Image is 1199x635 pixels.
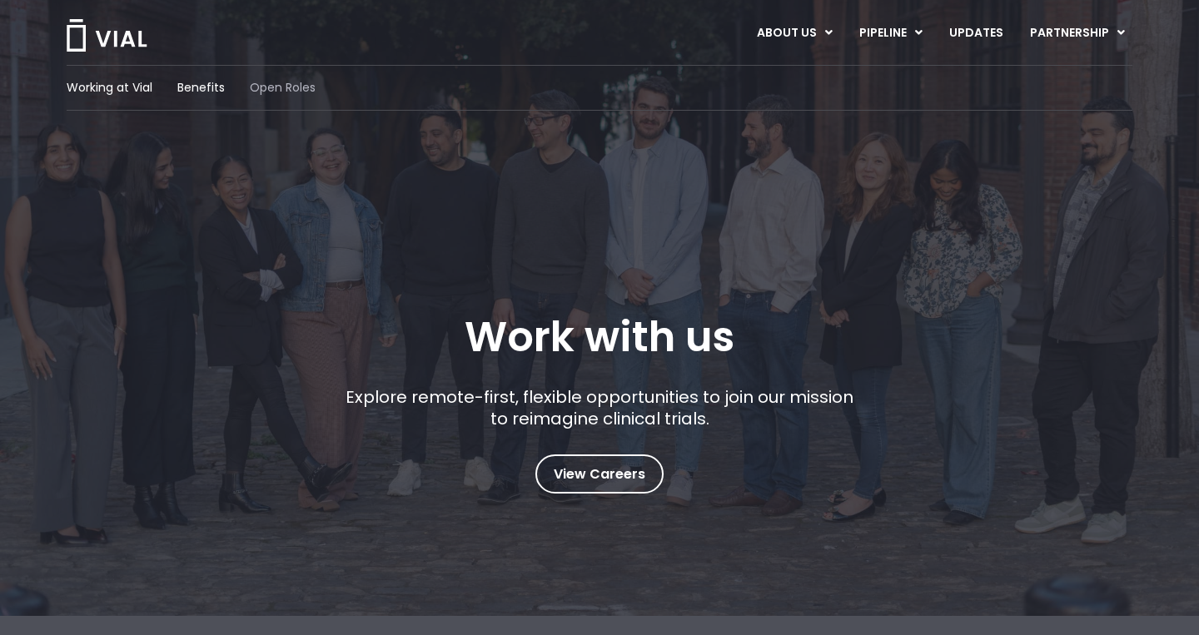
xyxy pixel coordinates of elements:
[554,464,645,485] span: View Careers
[1017,19,1138,47] a: PARTNERSHIPMenu Toggle
[177,79,225,97] a: Benefits
[67,79,152,97] a: Working at Vial
[65,19,148,52] img: Vial Logo
[846,19,935,47] a: PIPELINEMenu Toggle
[465,313,734,361] h1: Work with us
[250,79,316,97] a: Open Roles
[744,19,845,47] a: ABOUT USMenu Toggle
[936,19,1016,47] a: UPDATES
[535,454,664,494] a: View Careers
[340,386,860,429] p: Explore remote-first, flexible opportunities to join our mission to reimagine clinical trials.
